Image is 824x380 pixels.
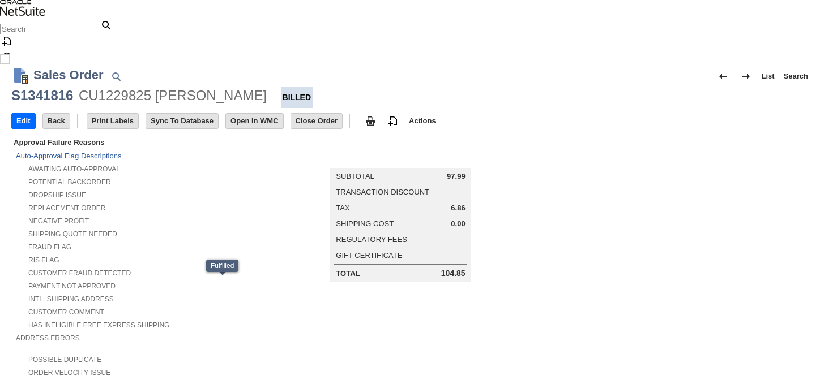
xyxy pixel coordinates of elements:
[336,204,349,212] a: Tax
[226,114,283,128] input: Open In WMC
[447,172,466,181] span: 97.99
[739,70,753,83] img: Next
[336,235,407,244] a: Regulatory Fees
[364,114,377,128] img: print.svg
[28,256,59,264] a: RIS flag
[28,178,111,186] a: Potential Backorder
[28,269,131,277] a: Customer Fraud Detected
[79,87,267,105] div: CU1229825 [PERSON_NAME]
[716,70,730,83] img: Previous
[404,116,441,125] a: Actions
[146,114,218,128] input: Sync To Database
[336,251,402,260] a: Gift Certificate
[12,114,35,128] input: Edit
[336,219,394,228] a: Shipping Cost
[336,172,374,180] a: Subtotal
[330,150,471,168] caption: Summary
[28,321,169,329] a: Has Ineligible Free Express Shipping
[11,136,268,149] div: Approval Failure Reasons
[211,262,234,270] div: Fulfilled
[87,114,138,128] input: Print Labels
[33,66,104,84] h1: Sales Order
[28,230,117,238] a: Shipping Quote Needed
[28,217,89,225] a: Negative Profit
[43,114,70,128] input: Back
[11,87,73,105] div: S1341816
[441,269,466,278] span: 104.85
[336,269,360,278] a: Total
[28,369,110,377] a: Order Velocity Issue
[28,282,116,290] a: Payment not approved
[109,70,123,83] img: Quick Find
[336,188,429,196] a: Transaction Discount
[281,87,313,108] div: Billed
[28,165,120,173] a: Awaiting Auto-Approval
[16,152,121,160] a: Auto-Approval Flag Descriptions
[779,67,813,85] a: Search
[386,114,400,128] img: add-record.svg
[28,295,114,303] a: Intl. Shipping Address
[28,356,101,364] a: Possible Duplicate
[451,219,465,228] span: 0.00
[28,191,86,199] a: Dropship Issue
[28,204,105,212] a: Replacement Order
[28,243,71,251] a: Fraud Flag
[757,67,779,85] a: List
[451,204,465,213] span: 6.86
[28,308,104,316] a: Customer Comment
[16,334,80,342] a: Address Errors
[99,18,113,32] svg: Search
[291,114,342,128] input: Close Order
